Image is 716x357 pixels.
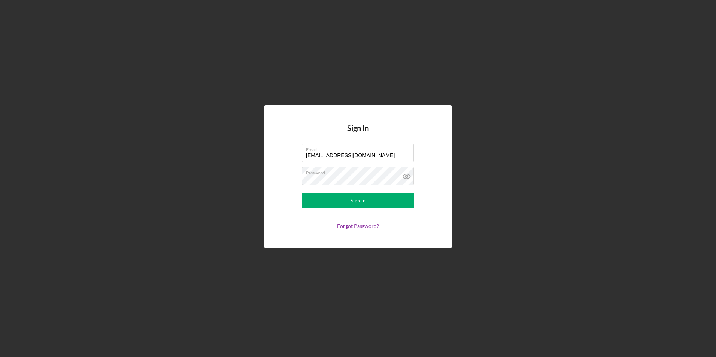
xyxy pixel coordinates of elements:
[306,167,414,176] label: Password
[347,124,369,144] h4: Sign In
[337,223,379,229] a: Forgot Password?
[351,193,366,208] div: Sign In
[302,193,414,208] button: Sign In
[306,144,414,152] label: Email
